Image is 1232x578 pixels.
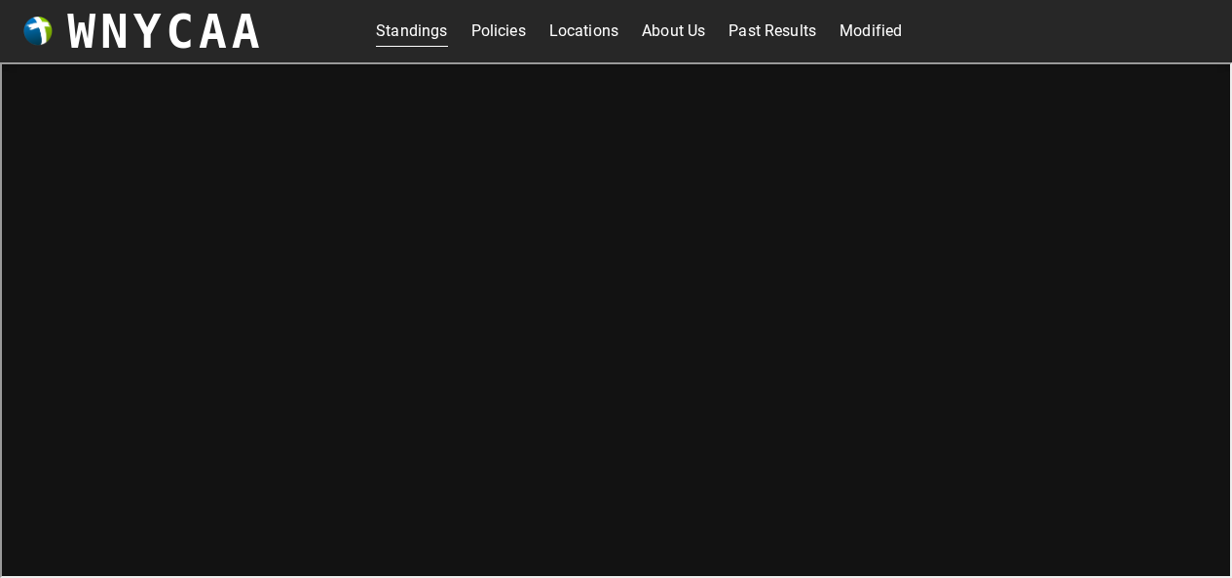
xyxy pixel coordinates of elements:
img: wnycaaBall.png [23,17,53,46]
a: Past Results [728,16,816,47]
a: About Us [642,16,705,47]
h3: WNYCAA [67,4,264,58]
a: Modified [840,16,902,47]
a: Locations [549,16,618,47]
a: Standings [376,16,447,47]
a: Policies [471,16,526,47]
